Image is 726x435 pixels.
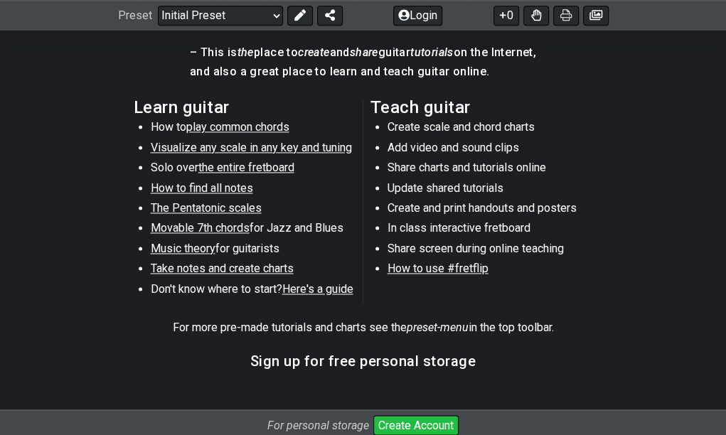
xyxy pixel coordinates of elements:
[151,141,352,154] span: Visualize any scale in any key and tuning
[151,160,353,180] li: Solo over
[250,353,476,368] h3: Sign up for free personal storage
[287,6,313,26] button: Edit Preset
[393,6,442,26] button: Login
[151,119,353,139] li: How to
[388,241,590,261] li: Share screen during online teaching
[388,220,590,240] li: In class interactive fretboard
[282,282,353,296] span: Here's a guide
[410,45,454,59] em: tutorials
[553,6,579,26] button: Print
[388,200,590,220] li: Create and print handouts and posters
[493,6,519,26] button: 0
[190,45,536,60] h4: – This is place to and guitar on the Internet,
[370,100,593,115] h2: Teach guitar
[151,242,215,255] span: Music theory
[267,418,369,431] i: For personal storage
[388,140,590,160] li: Add video and sound clips
[350,45,378,59] em: share
[186,120,289,134] span: play common chords
[317,6,343,26] button: Share Preset
[583,6,609,26] button: Create image
[388,119,590,139] li: Create scale and chord charts
[151,262,294,275] span: Take notes and create charts
[407,321,469,334] em: preset-menu
[173,320,554,335] p: For more pre-made tutorials and charts see the in the top toolbar.
[298,45,329,59] em: create
[151,221,250,235] span: Movable 7th chords
[388,181,590,200] li: Update shared tutorials
[151,241,353,261] li: for guitarists
[151,181,253,195] span: How to find all notes
[523,6,549,26] button: Toggle Dexterity for all fretkits
[151,281,353,301] li: Don't know where to start?
[190,64,536,80] h4: and also a great place to learn and teach guitar online.
[118,9,152,23] span: Preset
[388,262,489,275] span: How to use #fretflip
[134,100,356,115] h2: Learn guitar
[237,45,254,59] em: the
[198,161,294,174] span: the entire fretboard
[388,160,590,180] li: Share charts and tutorials online
[158,6,283,26] select: Preset
[151,220,353,240] li: for Jazz and Blues
[373,415,459,435] button: Create Account
[151,201,262,215] span: The Pentatonic scales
